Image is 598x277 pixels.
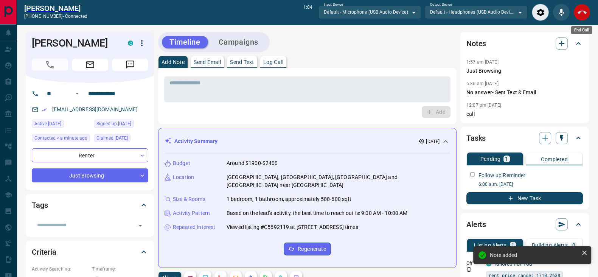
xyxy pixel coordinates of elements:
p: Off [466,260,482,267]
span: Message [112,59,148,71]
button: Campaigns [211,36,266,48]
div: Mute [553,4,570,21]
span: Signed up [DATE] [96,120,131,128]
label: Output Device [430,2,452,7]
h2: Tags [32,199,48,211]
a: [EMAIL_ADDRESS][DOMAIN_NAME] [52,106,138,112]
p: Send Text [230,59,254,65]
p: No answer- Sent Text & Email [466,89,583,96]
div: Tags [32,196,148,214]
div: Tasks [466,129,583,147]
p: 12:07 pm [DATE] [466,103,501,108]
p: call [466,110,583,118]
p: Activity Pattern [173,209,210,217]
h1: [PERSON_NAME] [32,37,116,49]
div: Default - Microphone (USB Audio Device) [318,6,421,19]
p: Add Note [162,59,185,65]
button: New Task [466,192,583,204]
div: Thu Oct 16 2025 [32,134,90,145]
p: 1:04 [303,4,312,21]
p: Pending [480,156,500,162]
p: [PHONE_NUMBER] - [24,13,87,20]
p: Follow up Reminder [478,171,525,179]
div: condos.ca [128,40,133,46]
p: Log Call [263,59,283,65]
div: Alerts [466,215,583,233]
div: Default - Headphones (USB Audio Device) [425,6,527,19]
div: End Call [571,26,592,34]
p: Budget [173,159,190,167]
span: Contacted < a minute ago [34,134,87,142]
p: 1:57 am [DATE] [466,59,499,65]
h2: Notes [466,37,486,50]
p: Actively Searching: [32,266,88,272]
div: End Call [573,4,590,21]
svg: Email Verified [42,107,47,112]
p: 6:00 a.m. [DATE] [478,181,583,188]
p: Repeated Interest [173,223,215,231]
p: [GEOGRAPHIC_DATA], [GEOGRAPHIC_DATA], [GEOGRAPHIC_DATA] and [GEOGRAPHIC_DATA] near [GEOGRAPHIC_DATA] [227,173,450,189]
button: Open [135,220,146,231]
p: Size & Rooms [173,195,205,203]
span: Call [32,59,68,71]
span: connected [65,14,87,19]
span: Claimed [DATE] [96,134,128,142]
svg: Push Notification Only [466,267,472,272]
div: Renter [32,148,148,162]
p: Just Browsing [466,67,583,75]
p: 1 [511,243,514,248]
button: Open [73,89,82,98]
div: Activity Summary[DATE] [165,134,450,148]
p: Activity Summary [174,137,217,145]
div: Audio Settings [532,4,549,21]
p: Around $1900-$2400 [227,159,278,167]
div: Mon Oct 13 2025 [32,120,90,130]
span: Email [72,59,108,71]
a: [PERSON_NAME] [24,4,87,13]
div: Mon Oct 13 2025 [94,134,148,145]
p: [DATE] [426,138,440,145]
div: Note added [490,252,578,258]
h2: Alerts [466,218,486,230]
div: Mon Oct 13 2025 [94,120,148,130]
p: Timeframe: [92,266,148,272]
p: Based on the lead's activity, the best time to reach out is: 9:00 AM - 10:00 AM [227,209,407,217]
p: Listing Alerts [474,243,507,248]
div: Just Browsing [32,168,148,182]
p: Viewed listing #C5692119 at [STREET_ADDRESS] times [227,223,358,231]
p: 0 [572,243,575,248]
p: Location [173,173,194,181]
p: 1 bedroom, 1 bathroom, approximately 500-600 sqft [227,195,351,203]
button: Timeline [162,36,208,48]
p: Completed [541,157,568,162]
p: 6:36 am [DATE] [466,81,499,86]
button: Regenerate [284,243,331,255]
p: Send Email [194,59,221,65]
h2: Tasks [466,132,486,144]
label: Input Device [324,2,343,7]
div: Notes [466,34,583,53]
h2: Criteria [32,246,56,258]
p: Building Alerts [532,243,568,248]
p: 1 [505,156,508,162]
div: Criteria [32,243,148,261]
span: Active [DATE] [34,120,61,128]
